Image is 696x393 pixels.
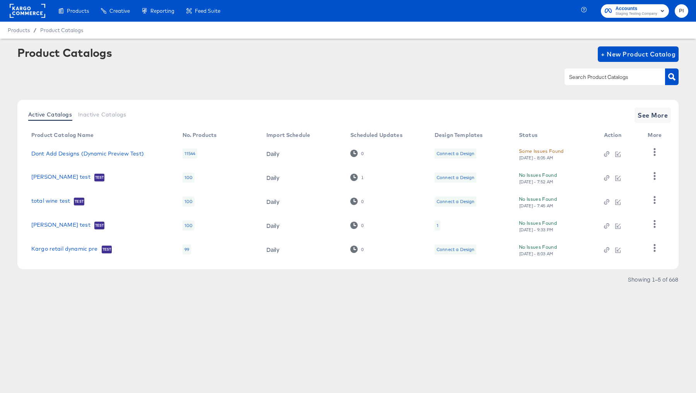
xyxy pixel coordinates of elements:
[31,198,70,205] a: total wine test
[638,110,668,121] span: See More
[350,198,364,205] div: 0
[183,149,198,159] div: 11544
[350,132,403,138] div: Scheduled Updates
[183,132,217,138] div: No. Products
[31,132,94,138] div: Product Catalog Name
[195,8,220,14] span: Feed Suite
[361,151,364,156] div: 0
[260,142,344,166] td: Daily
[519,155,554,161] div: [DATE] - 8:05 AM
[183,220,194,231] div: 100
[31,246,98,253] a: Kargo retail dynamic pre
[519,147,564,161] button: Some Issues Found[DATE] - 8:05 AM
[435,196,476,207] div: Connect a Design
[435,149,476,159] div: Connect a Design
[628,277,679,282] div: Showing 1–5 of 668
[94,174,105,181] span: Test
[616,5,657,13] span: Accounts
[102,246,112,253] span: Test
[260,166,344,190] td: Daily
[260,238,344,261] td: Daily
[31,174,90,181] a: [PERSON_NAME] test
[78,111,126,118] span: Inactive Catalogs
[350,222,364,229] div: 0
[675,4,688,18] button: PI
[361,175,364,180] div: 1
[678,7,685,15] span: PI
[519,147,564,155] div: Some Issues Found
[183,244,191,255] div: 99
[361,199,364,204] div: 0
[109,8,130,14] span: Creative
[350,150,364,157] div: 0
[598,129,642,142] th: Action
[641,129,671,142] th: More
[601,4,669,18] button: AccountsStaging Testing Company
[8,27,30,33] span: Products
[30,27,40,33] span: /
[437,174,474,181] div: Connect a Design
[635,108,671,123] button: See More
[94,222,105,229] span: Test
[437,222,438,229] div: 1
[568,73,650,82] input: Search Product Catalogs
[67,8,89,14] span: Products
[28,111,72,118] span: Active Catalogs
[74,198,84,205] span: Test
[31,150,144,157] a: Dont Add Designs (Dynamic Preview Test)
[361,247,364,252] div: 0
[40,27,83,33] a: Product Catalogs
[183,173,194,183] div: 100
[598,46,679,62] button: + New Product Catalog
[31,222,90,229] a: [PERSON_NAME] test
[361,223,364,228] div: 0
[150,8,174,14] span: Reporting
[260,190,344,214] td: Daily
[266,132,310,138] div: Import Schedule
[435,244,476,255] div: Connect a Design
[616,11,657,17] span: Staging Testing Company
[437,198,474,205] div: Connect a Design
[435,132,483,138] div: Design Templates
[601,49,676,60] span: + New Product Catalog
[183,196,194,207] div: 100
[435,220,440,231] div: 1
[350,246,364,253] div: 0
[17,46,112,59] div: Product Catalogs
[437,150,474,157] div: Connect a Design
[260,214,344,238] td: Daily
[435,173,476,183] div: Connect a Design
[350,174,364,181] div: 1
[513,129,598,142] th: Status
[437,246,474,253] div: Connect a Design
